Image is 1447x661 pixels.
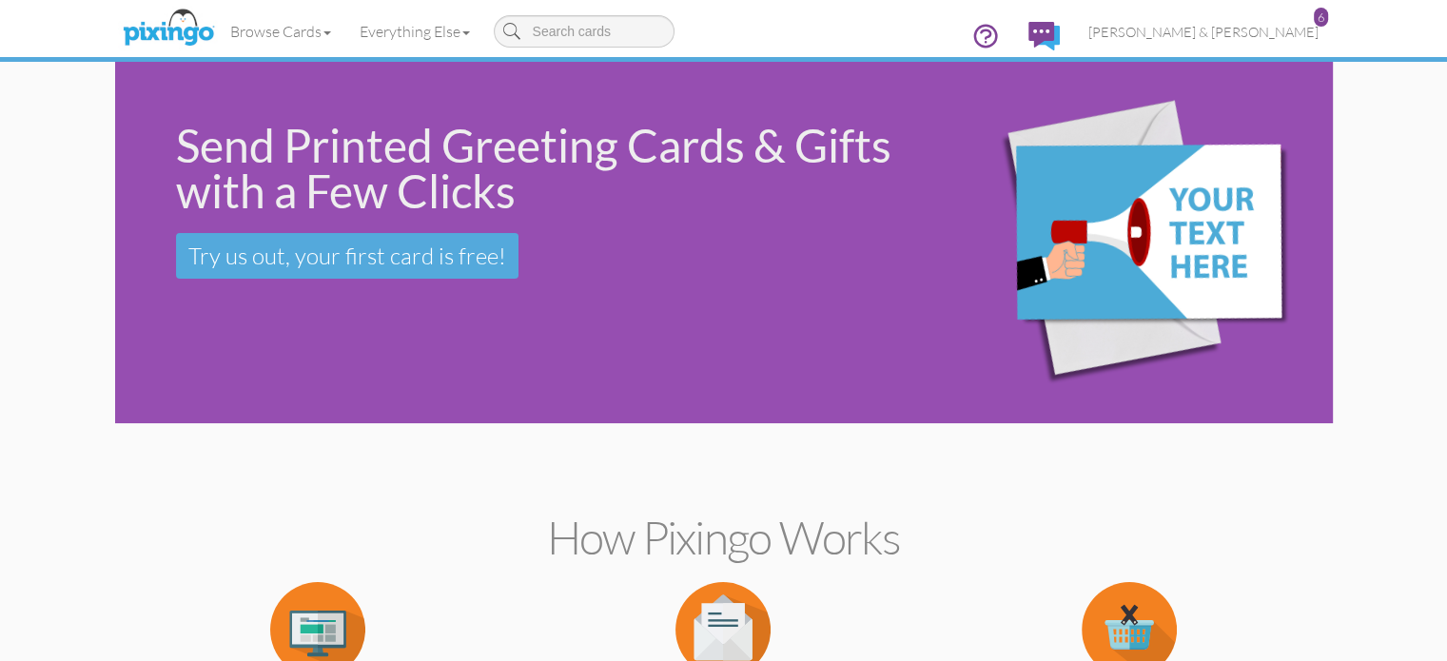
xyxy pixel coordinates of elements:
[1446,660,1447,661] iframe: Chat
[118,5,219,52] img: pixingo logo
[176,123,911,214] div: Send Printed Greeting Cards & Gifts with a Few Clicks
[148,513,1300,563] h2: How Pixingo works
[937,67,1327,419] img: eb544e90-0942-4412-bfe0-c610d3f4da7c.png
[494,15,675,48] input: Search cards
[1314,8,1328,27] div: 6
[1074,8,1333,56] a: [PERSON_NAME] & [PERSON_NAME] 6
[1028,22,1060,50] img: comments.svg
[1088,24,1319,40] span: [PERSON_NAME] & [PERSON_NAME]
[345,8,484,55] a: Everything Else
[176,233,518,279] a: Try us out, your first card is free!
[188,242,506,270] span: Try us out, your first card is free!
[216,8,345,55] a: Browse Cards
